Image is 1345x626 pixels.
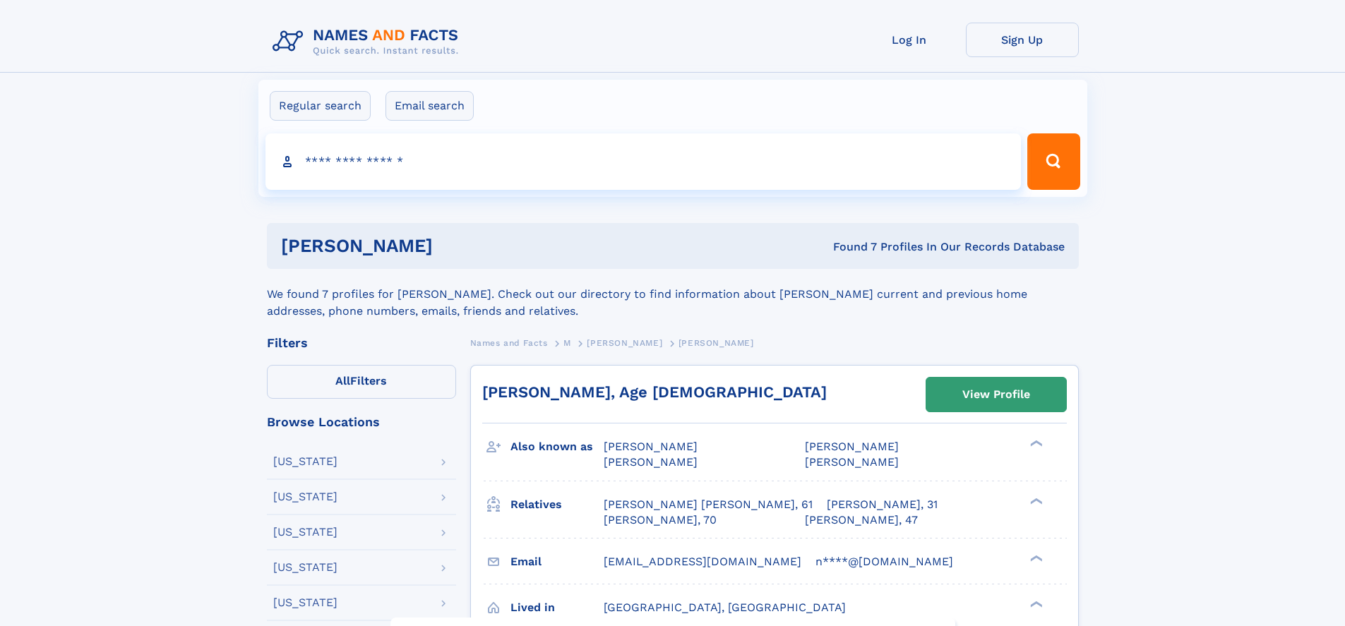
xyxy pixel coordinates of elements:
[604,601,846,614] span: [GEOGRAPHIC_DATA], [GEOGRAPHIC_DATA]
[267,23,470,61] img: Logo Names and Facts
[1027,439,1044,448] div: ❯
[587,334,662,351] a: [PERSON_NAME]
[563,338,571,348] span: M
[273,491,337,502] div: [US_STATE]
[827,497,938,512] a: [PERSON_NAME], 31
[604,555,801,568] span: [EMAIL_ADDRESS][DOMAIN_NAME]
[1027,599,1044,608] div: ❯
[604,440,698,453] span: [PERSON_NAME]
[510,596,604,620] h3: Lived in
[273,456,337,467] div: [US_STATE]
[926,378,1066,411] a: View Profile
[853,23,966,57] a: Log In
[805,512,918,528] a: [PERSON_NAME], 47
[267,337,456,349] div: Filters
[966,23,1079,57] a: Sign Up
[805,440,899,453] span: [PERSON_NAME]
[273,526,337,538] div: [US_STATE]
[633,239,1065,255] div: Found 7 Profiles In Our Records Database
[604,512,717,528] a: [PERSON_NAME], 70
[273,597,337,608] div: [US_STATE]
[510,435,604,459] h3: Also known as
[273,562,337,573] div: [US_STATE]
[604,455,698,469] span: [PERSON_NAME]
[265,133,1022,190] input: search input
[1027,496,1044,505] div: ❯
[267,416,456,428] div: Browse Locations
[510,550,604,574] h3: Email
[470,334,548,351] a: Names and Facts
[267,365,456,399] label: Filters
[604,497,813,512] a: [PERSON_NAME] [PERSON_NAME], 61
[267,269,1079,320] div: We found 7 profiles for [PERSON_NAME]. Check out our directory to find information about [PERSON_...
[1027,133,1080,190] button: Search Button
[679,338,754,348] span: [PERSON_NAME]
[385,91,474,121] label: Email search
[270,91,371,121] label: Regular search
[281,237,633,255] h1: [PERSON_NAME]
[335,374,350,387] span: All
[510,493,604,517] h3: Relatives
[482,383,827,401] a: [PERSON_NAME], Age [DEMOGRAPHIC_DATA]
[587,338,662,348] span: [PERSON_NAME]
[563,334,571,351] a: M
[962,378,1030,411] div: View Profile
[805,455,899,469] span: [PERSON_NAME]
[1027,553,1044,562] div: ❯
